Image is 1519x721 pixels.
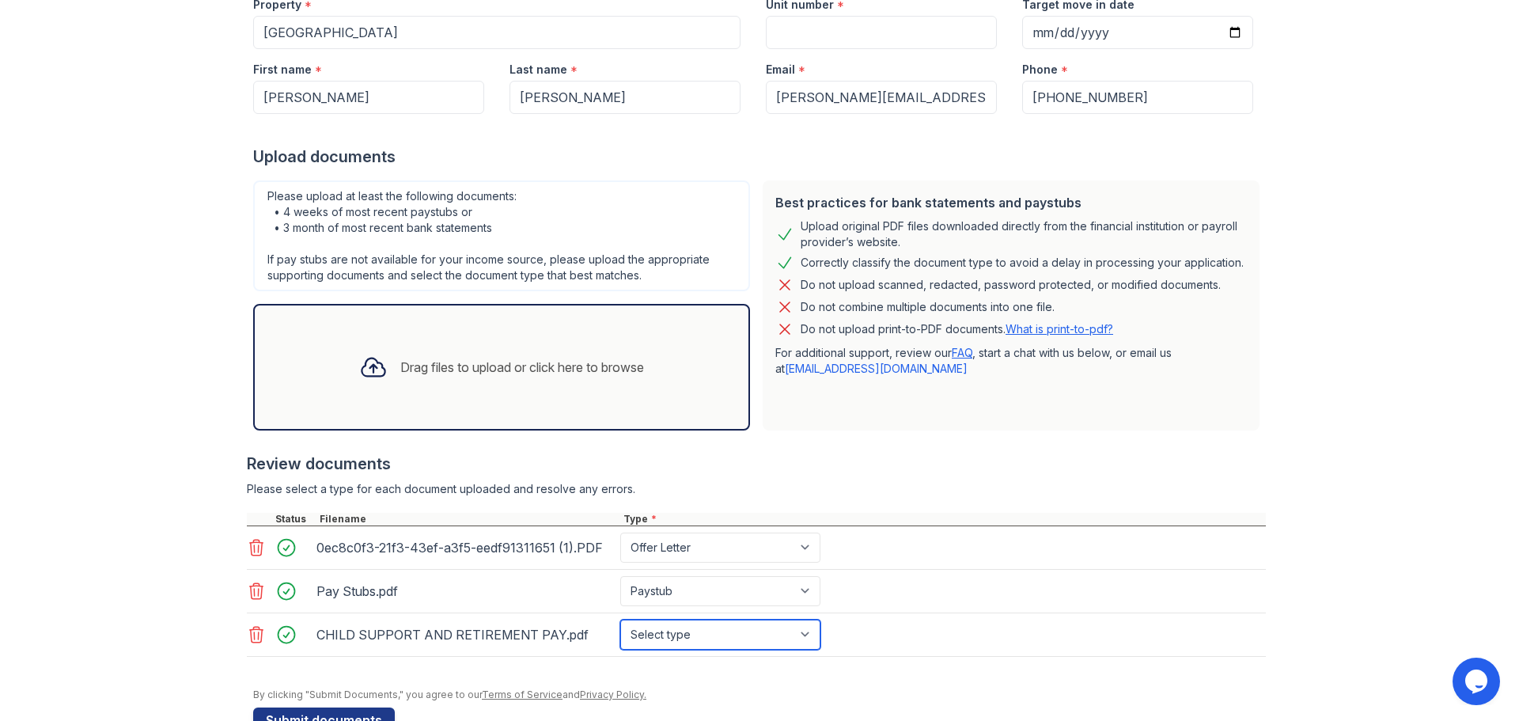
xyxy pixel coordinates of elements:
[801,218,1247,250] div: Upload original PDF files downloaded directly from the financial institution or payroll provider’...
[775,193,1247,212] div: Best practices for bank statements and paystubs
[801,253,1244,272] div: Correctly classify the document type to avoid a delay in processing your application.
[801,275,1221,294] div: Do not upload scanned, redacted, password protected, or modified documents.
[272,513,316,526] div: Status
[253,180,750,291] div: Please upload at least the following documents: • 4 weeks of most recent paystubs or • 3 month of...
[785,362,968,375] a: [EMAIL_ADDRESS][DOMAIN_NAME]
[247,453,1266,475] div: Review documents
[620,513,1266,526] div: Type
[247,481,1266,497] div: Please select a type for each document uploaded and resolve any errors.
[1022,62,1058,78] label: Phone
[400,358,644,377] div: Drag files to upload or click here to browse
[580,689,646,700] a: Privacy Policy.
[482,689,563,700] a: Terms of Service
[316,579,614,604] div: Pay Stubs.pdf
[253,62,312,78] label: First name
[801,298,1055,317] div: Do not combine multiple documents into one file.
[766,62,795,78] label: Email
[253,689,1266,701] div: By clicking "Submit Documents," you agree to our and
[316,535,614,560] div: 0ec8c0f3-21f3-43ef-a3f5-eedf91311651 (1).PDF
[1006,322,1113,336] a: What is print-to-pdf?
[952,346,972,359] a: FAQ
[509,62,567,78] label: Last name
[1453,658,1503,705] iframe: chat widget
[253,146,1266,168] div: Upload documents
[316,513,620,526] div: Filename
[775,345,1247,377] p: For additional support, review our , start a chat with us below, or email us at
[801,321,1113,337] p: Do not upload print-to-PDF documents.
[316,622,614,647] div: CHILD SUPPORT AND RETIREMENT PAY.pdf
